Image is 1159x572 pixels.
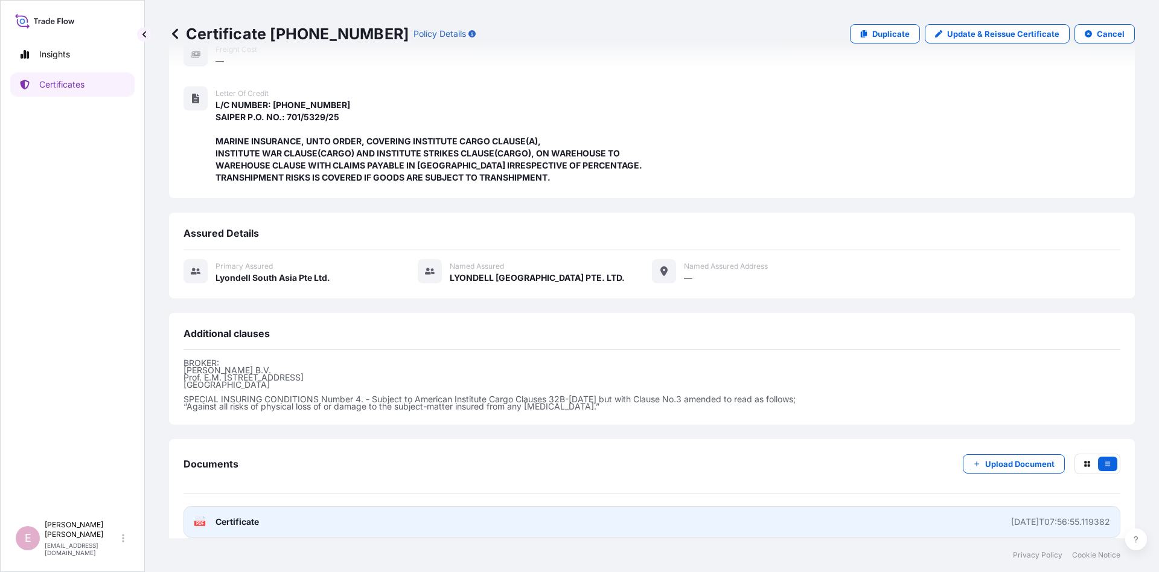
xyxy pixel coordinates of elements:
span: Certificate [216,516,259,528]
button: Upload Document [963,454,1065,474]
span: Primary assured [216,262,273,271]
span: Documents [184,458,238,470]
a: Certificates [10,72,135,97]
p: Certificate [PHONE_NUMBER] [169,24,409,43]
p: BROKER: [PERSON_NAME] B.V. Prof. E.M. [STREET_ADDRESS] [GEOGRAPHIC_DATA] SPECIAL INSURING CONDITI... [184,359,1120,410]
a: Duplicate [850,24,920,43]
p: Duplicate [872,28,910,40]
div: [DATE]T07:56:55.119382 [1011,516,1110,528]
span: Named Assured [450,262,504,271]
span: Letter of Credit [216,89,269,98]
a: Privacy Policy [1013,550,1062,560]
span: Additional clauses [184,327,270,339]
a: Cookie Notice [1072,550,1120,560]
p: Cancel [1097,28,1125,40]
a: Update & Reissue Certificate [925,24,1070,43]
a: Insights [10,42,135,66]
span: Assured Details [184,227,259,239]
p: [EMAIL_ADDRESS][DOMAIN_NAME] [45,542,120,556]
span: Named Assured Address [684,262,768,271]
p: Policy Details [413,28,466,40]
span: LYONDELL [GEOGRAPHIC_DATA] PTE. LTD. [450,272,625,284]
p: Upload Document [985,458,1055,470]
text: PDF [196,521,204,525]
span: Lyondell South Asia Pte Ltd. [216,272,330,284]
a: PDFCertificate[DATE]T07:56:55.119382 [184,506,1120,538]
span: — [684,272,692,284]
p: [PERSON_NAME] [PERSON_NAME] [45,520,120,539]
p: Update & Reissue Certificate [947,28,1059,40]
p: Certificates [39,79,85,91]
span: L/C NUMBER: [PHONE_NUMBER] SAIPER P.O. NO.: 701/5329/25 MARINE INSURANCE, UNTO ORDER, COVERING IN... [216,99,652,184]
p: Insights [39,48,70,60]
button: Cancel [1074,24,1135,43]
span: E [25,532,31,544]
